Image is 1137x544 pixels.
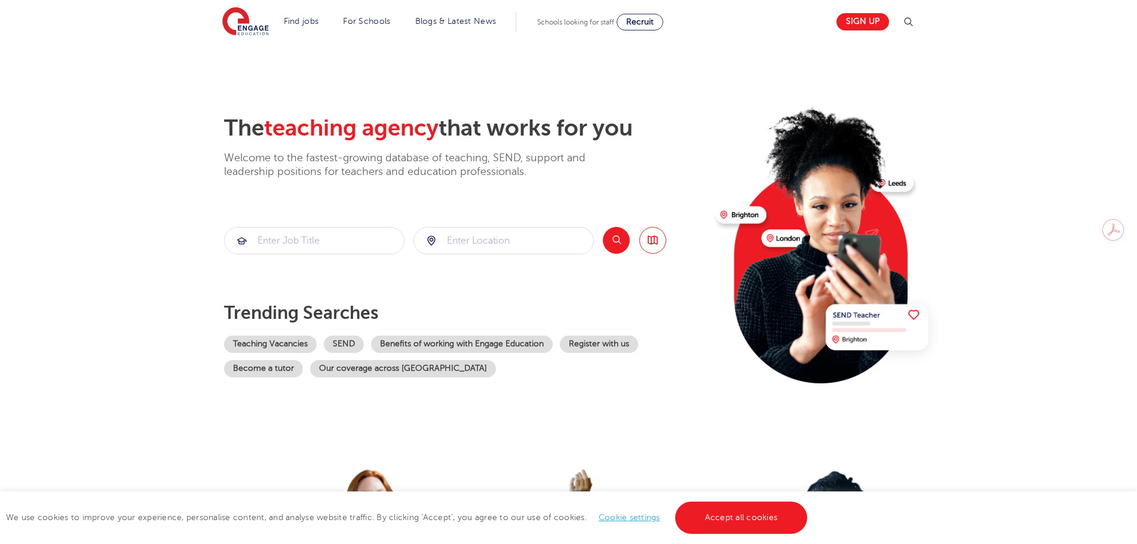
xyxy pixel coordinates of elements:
[224,336,317,353] a: Teaching Vacancies
[224,227,404,254] div: Submit
[225,228,404,254] input: Submit
[371,336,553,353] a: Benefits of working with Engage Education
[222,7,269,37] img: Engage Education
[324,336,364,353] a: SEND
[414,228,593,254] input: Submit
[310,360,496,377] a: Our coverage across [GEOGRAPHIC_DATA]
[6,513,810,522] span: We use cookies to improve your experience, personalise content, and analyse website traffic. By c...
[224,302,706,324] p: Trending searches
[537,18,614,26] span: Schools looking for staff
[675,502,808,534] a: Accept all cookies
[836,13,889,30] a: Sign up
[560,336,638,353] a: Register with us
[626,17,654,26] span: Recruit
[413,227,594,254] div: Submit
[415,17,497,26] a: Blogs & Latest News
[343,17,390,26] a: For Schools
[264,115,439,141] span: teaching agency
[284,17,319,26] a: Find jobs
[603,227,630,254] button: Search
[617,14,663,30] a: Recruit
[224,115,706,142] h2: The that works for you
[224,360,303,377] a: Become a tutor
[599,513,660,522] a: Cookie settings
[224,151,618,179] p: Welcome to the fastest-growing database of teaching, SEND, support and leadership positions for t...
